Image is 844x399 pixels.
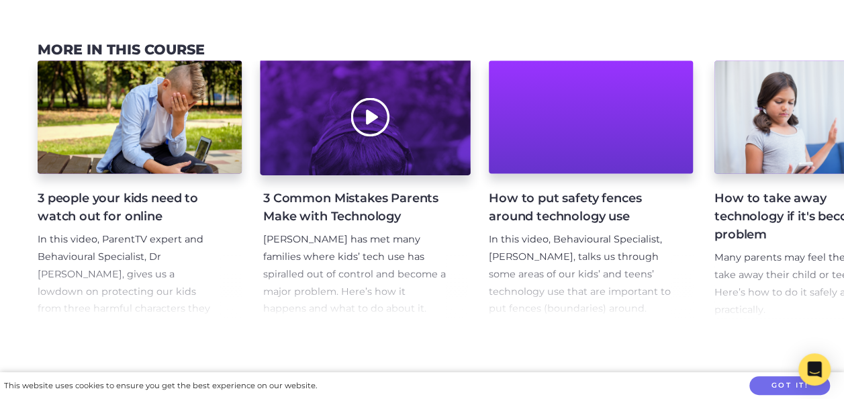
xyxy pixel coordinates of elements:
div: This website uses cookies to ensure you get the best experience on our website. [4,379,317,393]
span: In this video, Behavioural Specialist, [PERSON_NAME], talks us through some areas of our kids’ an... [489,233,671,315]
a: How to put safety fences around technology use In this video, Behavioural Specialist, [PERSON_NAM... [489,60,693,318]
h4: 3 Common Mistakes Parents Make with Technology [263,189,446,226]
h4: How to put safety fences around technology use [489,189,671,226]
button: Got it! [749,376,830,396]
h4: 3 people your kids need to watch out for online [38,189,220,226]
div: Open Intercom Messenger [798,353,831,386]
a: 3 people your kids need to watch out for online In this video, ParentTV expert and Behavioural Sp... [38,60,242,318]
h3: More in this course [38,42,205,58]
span: [PERSON_NAME] has met many families where kids’ tech use has spiralled out of control and become ... [263,233,446,315]
a: 3 Common Mistakes Parents Make with Technology [PERSON_NAME] has met many families where kids’ te... [263,60,467,318]
span: In this video, ParentTV expert and Behavioural Specialist, Dr [PERSON_NAME], gives us a lowdown o... [38,233,214,350]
